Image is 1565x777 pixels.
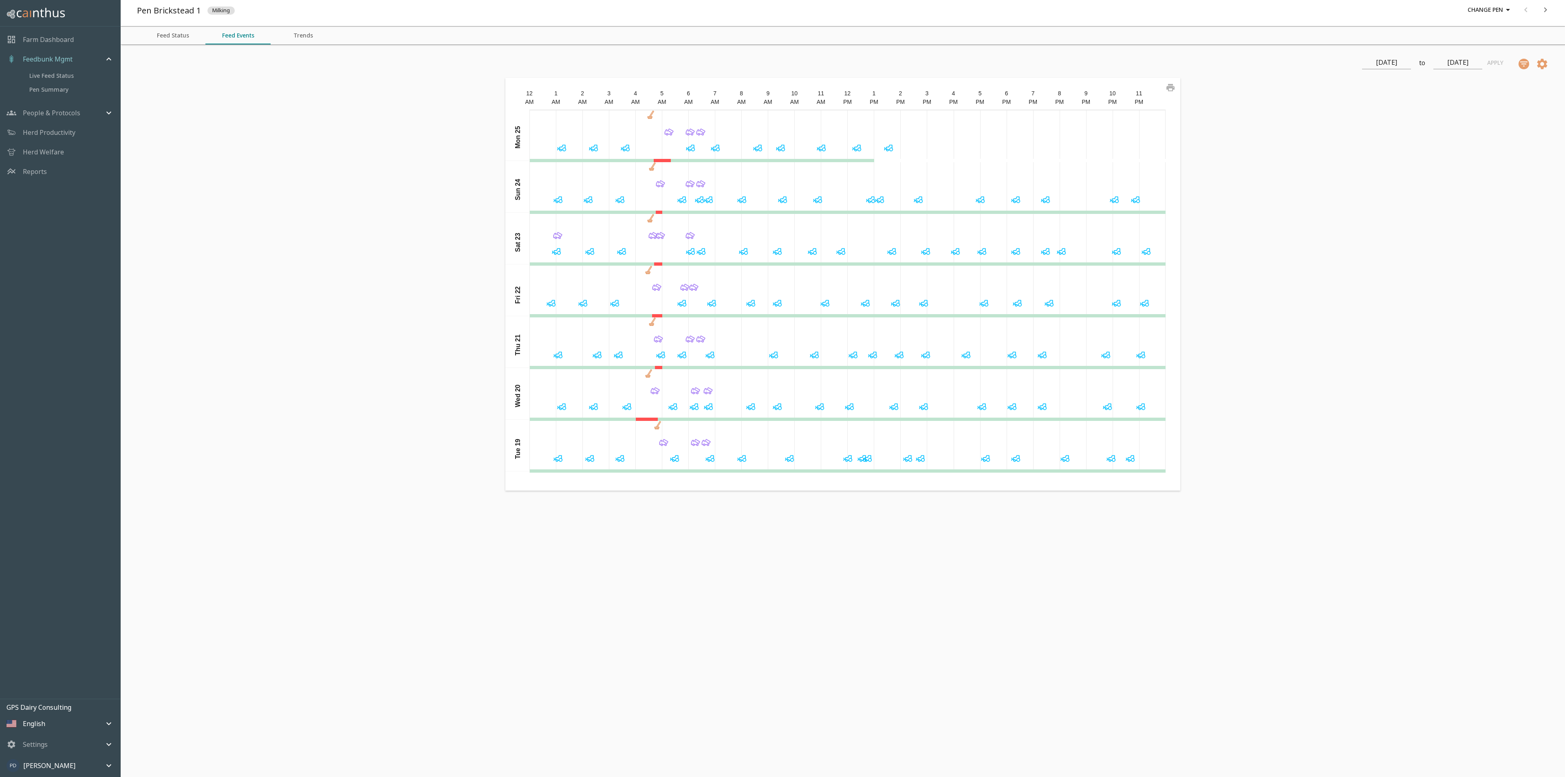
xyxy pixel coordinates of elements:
[23,54,73,64] p: Feedbunk Mgmt
[1029,99,1037,105] span: PM
[923,99,931,105] span: PM
[271,26,336,44] button: Trends
[870,99,878,105] span: PM
[1433,56,1482,69] input: End Date
[29,85,114,94] span: Pen Summary
[711,99,719,105] span: AM
[684,99,693,105] span: AM
[861,89,887,98] div: 1
[702,89,728,98] div: 7
[949,99,958,105] span: PM
[649,89,675,98] div: 5
[755,89,781,98] div: 9
[896,99,905,105] span: PM
[728,89,755,98] div: 8
[940,89,967,98] div: 4
[967,89,993,98] div: 5
[675,89,702,98] div: 6
[140,26,205,44] button: Feed Status
[1126,89,1152,98] div: 11
[23,761,75,770] p: [PERSON_NAME]
[23,147,64,157] a: Herd Welfare
[1002,99,1011,105] span: PM
[525,99,534,105] span: AM
[569,89,596,98] div: 2
[23,719,45,729] p: English
[993,89,1020,98] div: 6
[1536,56,1549,69] div: Schedule settings
[552,99,560,105] span: AM
[976,99,984,105] span: PM
[23,128,75,137] a: Herd Productivity
[1099,89,1126,98] div: 10
[1135,99,1143,105] span: PM
[790,99,799,105] span: AM
[578,99,587,105] span: AM
[658,99,666,105] span: AM
[23,740,48,749] p: Settings
[1073,89,1099,98] div: 9
[622,89,649,98] div: 4
[1108,99,1117,105] span: PM
[843,99,852,105] span: PM
[834,89,861,98] div: 12
[631,99,640,105] span: AM
[1161,78,1180,97] button: print chart
[737,99,746,105] span: AM
[887,89,914,98] div: 2
[1419,58,1425,68] p: to
[764,99,772,105] span: AM
[914,89,940,98] div: 3
[23,108,80,118] p: People & Protocols
[205,26,271,44] button: Feed Events
[1046,89,1073,98] div: 8
[7,702,120,712] p: GPS Dairy Consulting
[596,89,622,98] div: 3
[808,89,834,98] div: 11
[781,89,808,98] div: 10
[817,99,825,105] span: AM
[1055,99,1064,105] span: PM
[29,71,114,80] span: Live Feed Status
[7,759,20,772] img: b6bfcc7843683ee82175f755f70612f8
[137,5,201,16] h5: Pen Brickstead 1
[1020,89,1046,98] div: 7
[1362,56,1411,69] input: Start Date
[23,167,47,176] a: Reports
[23,35,74,44] a: Farm Dashboard
[207,7,235,15] span: Milking
[605,99,613,105] span: AM
[1082,99,1090,105] span: PM
[516,89,542,98] div: 12
[543,89,569,98] div: 1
